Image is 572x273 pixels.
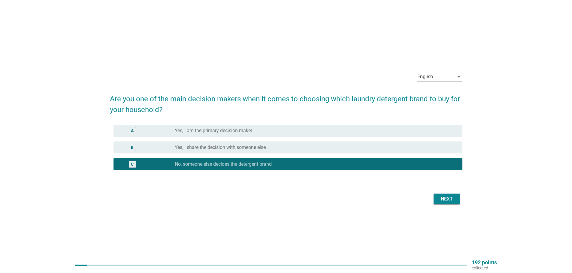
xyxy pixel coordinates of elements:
[131,161,134,167] div: C
[175,128,252,134] label: Yes, I am the primary decision maker
[110,88,462,115] h2: Are you one of the main decision makers when it comes to choosing which laundry detergent brand t...
[131,127,134,134] div: A
[175,144,266,150] label: Yes, I share the decision with someone else
[438,195,455,203] div: Next
[417,74,433,79] div: English
[455,73,462,80] i: arrow_drop_down
[131,144,134,150] div: B
[472,260,497,265] p: 192 points
[434,194,460,204] button: Next
[175,161,272,167] label: No, someone else decides the detergent brand
[472,265,497,271] p: collected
